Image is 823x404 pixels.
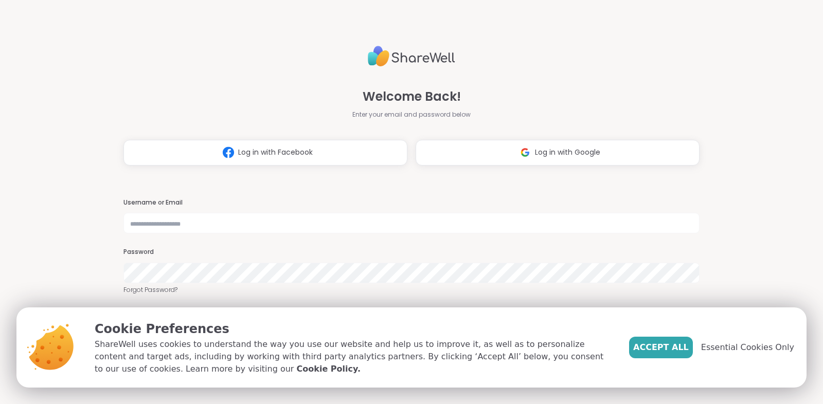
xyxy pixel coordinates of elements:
[633,341,689,354] span: Accept All
[535,147,600,158] span: Log in with Google
[123,198,700,207] h3: Username or Email
[123,285,700,295] a: Forgot Password?
[701,341,794,354] span: Essential Cookies Only
[297,363,361,375] a: Cookie Policy.
[629,337,693,358] button: Accept All
[416,140,700,166] button: Log in with Google
[95,320,613,338] p: Cookie Preferences
[219,143,238,162] img: ShareWell Logomark
[123,248,700,256] h3: Password
[368,42,455,71] img: ShareWell Logo
[352,110,471,119] span: Enter your email and password below
[363,87,461,106] span: Welcome Back!
[123,140,407,166] button: Log in with Facebook
[95,338,613,375] p: ShareWell uses cookies to understand the way you use our website and help us to improve it, as we...
[515,143,535,162] img: ShareWell Logomark
[238,147,313,158] span: Log in with Facebook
